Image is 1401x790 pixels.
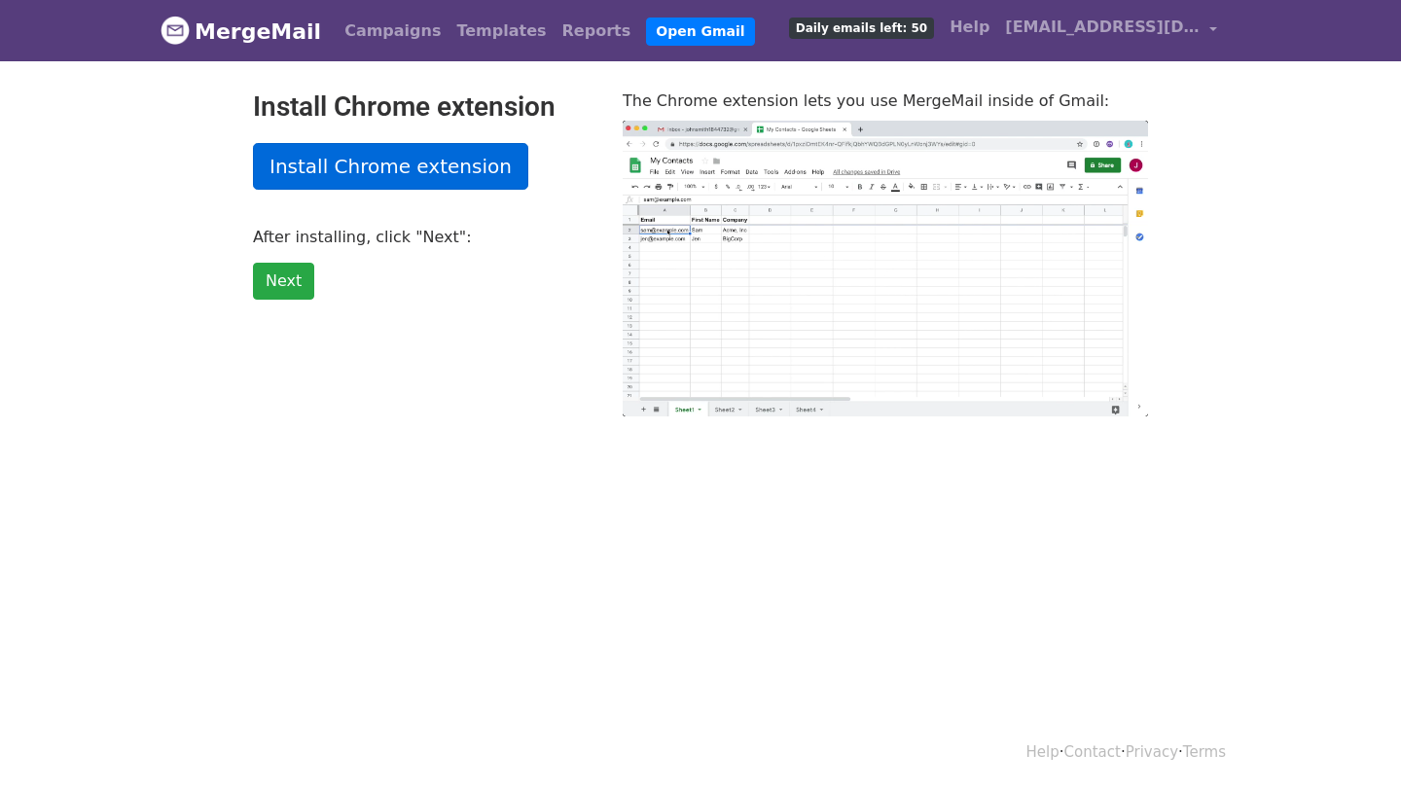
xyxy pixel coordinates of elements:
[337,12,449,51] a: Campaigns
[449,12,554,51] a: Templates
[646,18,754,46] a: Open Gmail
[161,11,321,52] a: MergeMail
[253,263,314,300] a: Next
[1005,16,1200,39] span: [EMAIL_ADDRESS][DOMAIN_NAME]
[1183,743,1226,761] a: Terms
[555,12,639,51] a: Reports
[997,8,1225,54] a: [EMAIL_ADDRESS][DOMAIN_NAME]
[1064,743,1121,761] a: Contact
[253,90,593,124] h2: Install Chrome extension
[161,16,190,45] img: MergeMail logo
[253,143,528,190] a: Install Chrome extension
[1126,743,1178,761] a: Privacy
[789,18,934,39] span: Daily emails left: 50
[1304,697,1401,790] iframe: Chat Widget
[253,227,593,247] p: After installing, click "Next":
[942,8,997,47] a: Help
[623,90,1148,111] p: The Chrome extension lets you use MergeMail inside of Gmail:
[1026,743,1060,761] a: Help
[781,8,942,47] a: Daily emails left: 50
